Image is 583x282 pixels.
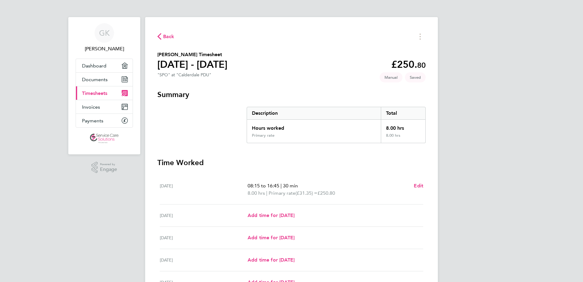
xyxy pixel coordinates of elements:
span: | [266,190,267,196]
span: £250.80 [317,190,335,196]
span: Timesheets [82,90,107,96]
h2: [PERSON_NAME] Timesheet [157,51,227,58]
a: Invoices [76,100,133,114]
div: Description [247,107,381,119]
span: Add time for [DATE] [248,235,295,240]
span: This timesheet is Saved. [405,72,426,82]
a: Timesheets [76,86,133,100]
h3: Summary [157,90,426,99]
span: Engage [100,167,117,172]
span: | [281,183,282,189]
a: Add time for [DATE] [248,212,295,219]
a: Add time for [DATE] [248,256,295,264]
a: Payments [76,114,133,127]
span: Powered by [100,162,117,167]
div: Hours worked [247,120,381,133]
a: Powered byEngage [91,162,117,173]
span: Payments [82,118,103,124]
a: Documents [76,73,133,86]
span: Documents [82,77,108,82]
span: 30 min [283,183,298,189]
div: Primary rate [252,133,274,138]
div: Summary [247,107,426,143]
button: Timesheets Menu [415,32,426,41]
a: GK[PERSON_NAME] [76,23,133,52]
span: Invoices [82,104,100,110]
app-decimal: £250. [391,59,426,70]
span: (£31.35) = [295,190,317,196]
a: Go to home page [76,134,133,143]
span: This timesheet was manually created. [380,72,402,82]
div: 8.00 hrs [381,133,425,143]
a: Add time for [DATE] [248,234,295,241]
span: GK [99,29,110,37]
div: Total [381,107,425,119]
span: Add time for [DATE] [248,257,295,263]
span: Add time for [DATE] [248,212,295,218]
span: Primary rate [269,190,295,197]
span: Dashboard [82,63,106,69]
span: 8.00 hrs [248,190,265,196]
div: "SPO" at "Calderdale PDU" [157,72,211,78]
img: servicecare-logo-retina.png [90,134,119,143]
h3: Time Worked [157,158,426,168]
span: Edit [414,183,423,189]
nav: Main navigation [68,17,140,154]
span: 80 [417,61,426,70]
a: Edit [414,182,423,190]
div: 8.00 hrs [381,120,425,133]
a: Dashboard [76,59,133,72]
div: [DATE] [160,182,248,197]
span: Back [163,33,174,40]
span: 08:15 to 16:45 [248,183,279,189]
button: Back [157,33,174,40]
span: Gary Kilbride [76,45,133,52]
div: [DATE] [160,256,248,264]
h1: [DATE] - [DATE] [157,58,227,70]
div: [DATE] [160,234,248,241]
div: [DATE] [160,212,248,219]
